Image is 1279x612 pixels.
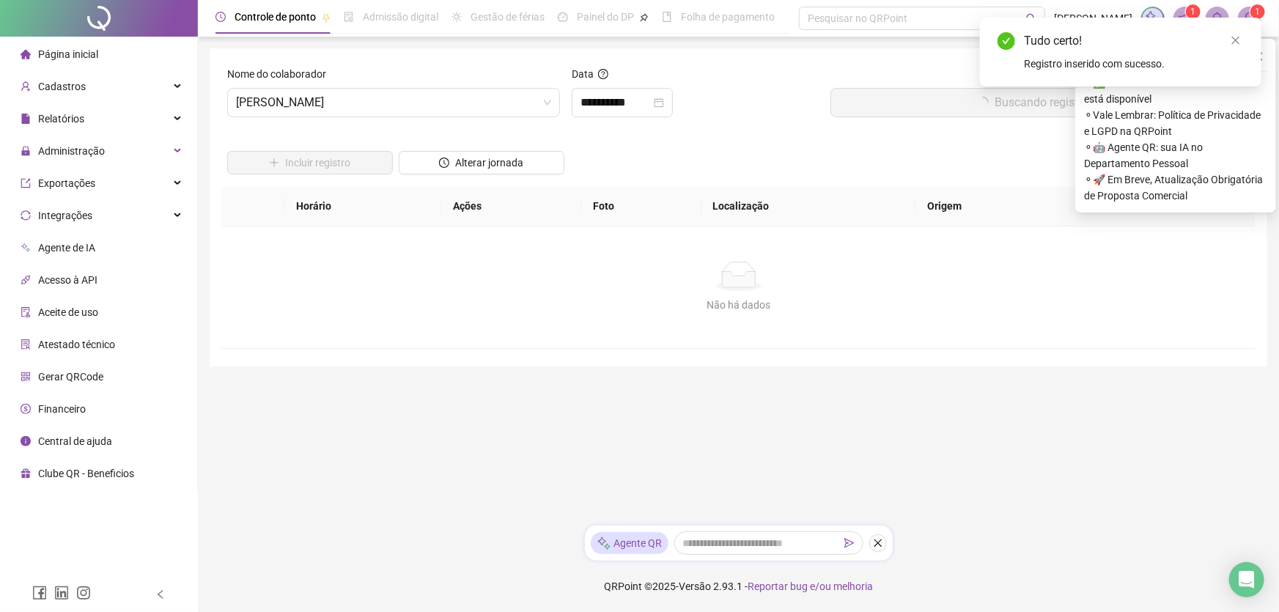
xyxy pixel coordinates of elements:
a: Close [1228,32,1244,48]
span: ⚬ 🤖 Agente QR: sua IA no Departamento Pessoal [1084,139,1267,172]
span: check-circle [998,32,1015,50]
span: ⚬ 🚀 Em Breve, Atualização Obrigatória de Proposta Comercial [1084,172,1267,204]
div: Tudo certo! [1024,32,1244,50]
span: ⚬ Vale Lembrar: Política de Privacidade e LGPD na QRPoint [1084,107,1267,139]
span: close [1231,35,1241,45]
div: Open Intercom Messenger [1229,562,1264,597]
div: Registro inserido com sucesso. [1024,56,1244,72]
